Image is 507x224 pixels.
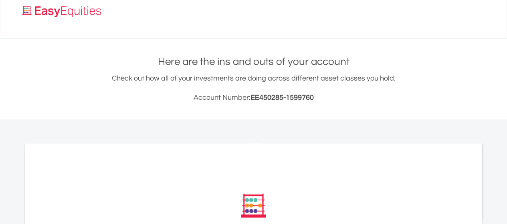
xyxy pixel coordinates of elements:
a: Home page [19,2,105,18]
span: EE450285-1599760 [250,94,314,101]
h1: Here are the ins and outs of your account [25,54,482,69]
h3: Account Number: [25,92,482,103]
img: EasyEquities_Logo.png [21,5,105,18]
div: Check out how all of your investments are doing across different asset classes you hold. [25,73,482,103]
